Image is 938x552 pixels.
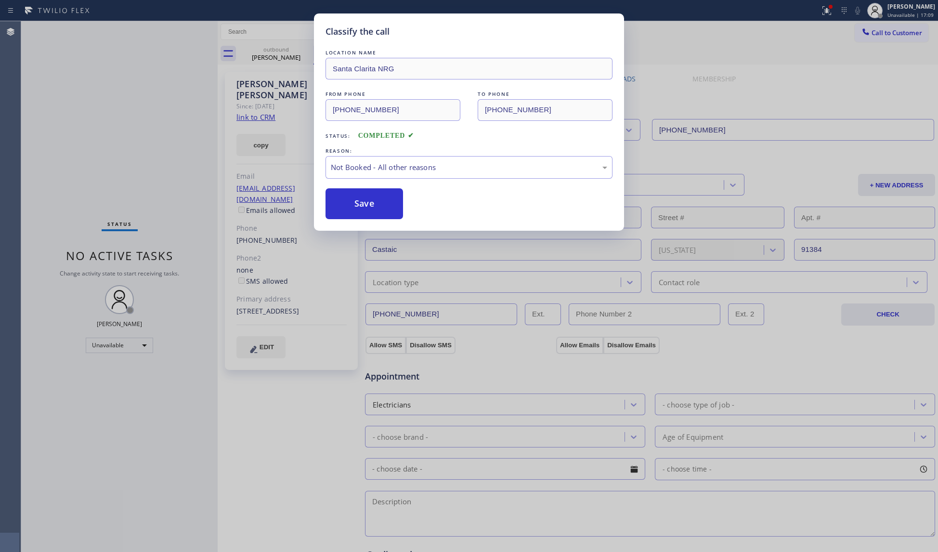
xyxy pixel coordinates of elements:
span: COMPLETED [358,132,414,139]
input: From phone [326,99,460,121]
div: REASON: [326,146,612,156]
span: Status: [326,132,351,139]
button: Save [326,188,403,219]
input: To phone [478,99,612,121]
div: LOCATION NAME [326,48,612,58]
div: Not Booked - All other reasons [331,162,607,173]
div: TO PHONE [478,89,612,99]
div: FROM PHONE [326,89,460,99]
h5: Classify the call [326,25,390,38]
